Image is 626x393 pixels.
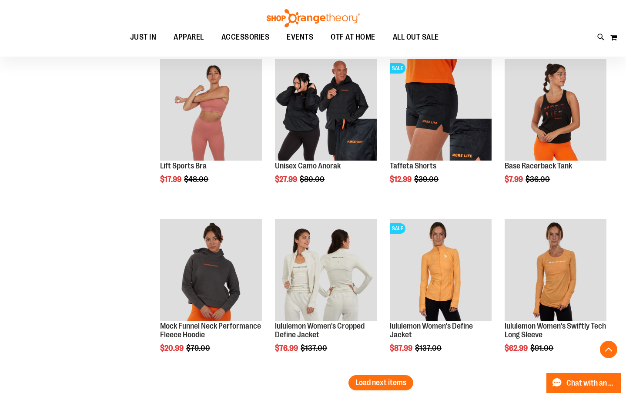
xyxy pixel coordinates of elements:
span: $91.00 [530,344,555,353]
span: $17.99 [160,175,183,184]
a: Mock Funnel Neck Performance Fleece Hoodie [160,322,261,339]
a: Product image for lululemon Define Jacket Cropped [275,219,377,322]
span: $20.99 [160,344,185,353]
button: Back To Top [600,341,617,358]
span: $7.99 [505,175,524,184]
a: Product image for Lift Sports Bra [160,59,262,162]
span: $48.00 [184,175,210,184]
a: Product image for lululemon Define JacketSALE [390,219,492,322]
span: $87.99 [390,344,414,353]
a: Taffeta Shorts [390,161,436,170]
a: Product image for Camo Tafetta ShortsSALE [390,59,492,162]
span: JUST IN [130,27,157,47]
span: $76.99 [275,344,299,353]
span: ALL OUT SALE [393,27,439,47]
div: product [156,54,266,205]
img: Product image for Mock Funnel Neck Performance Fleece Hoodie [160,219,262,321]
div: product [385,54,496,205]
span: SALE [390,223,405,234]
span: $62.99 [505,344,529,353]
a: lululemon Women's Swiftly Tech Long Sleeve [505,322,606,339]
span: $36.00 [526,175,551,184]
img: Product image for Lift Sports Bra [160,59,262,161]
img: Product image for Base Racerback Tank [505,59,606,161]
span: SALE [390,63,405,74]
a: Product image for lululemon Swiftly Tech Long Sleeve [505,219,606,322]
div: product [385,215,496,374]
img: Product image for Camo Tafetta Shorts [390,59,492,161]
span: $12.99 [390,175,413,184]
span: $137.00 [415,344,443,353]
span: ACCESSORIES [221,27,270,47]
img: Product image for lululemon Define Jacket [390,219,492,321]
div: product [500,215,611,374]
div: product [500,54,611,205]
a: Product image for Base Racerback Tank [505,59,606,162]
span: $27.99 [275,175,298,184]
span: Load next items [355,378,406,387]
img: Product image for lululemon Swiftly Tech Long Sleeve [505,219,606,321]
a: Base Racerback Tank [505,161,572,170]
a: Product image for Unisex Camo Anorak [275,59,377,162]
img: Shop Orangetheory [265,9,361,27]
a: Unisex Camo Anorak [275,161,341,170]
span: EVENTS [287,27,313,47]
img: Product image for lululemon Define Jacket Cropped [275,219,377,321]
a: Product image for Mock Funnel Neck Performance Fleece Hoodie [160,219,262,322]
span: $137.00 [301,344,328,353]
a: lululemon Women's Cropped Define Jacket [275,322,365,339]
button: Load next items [348,375,413,390]
a: lululemon Women's Define Jacket [390,322,473,339]
img: Product image for Unisex Camo Anorak [275,59,377,161]
button: Chat with an Expert [546,373,621,393]
div: product [156,215,266,374]
span: $80.00 [300,175,326,184]
span: Chat with an Expert [566,379,616,387]
div: product [271,54,381,205]
span: APPAREL [174,27,204,47]
span: $39.00 [414,175,440,184]
a: Lift Sports Bra [160,161,207,170]
span: OTF AT HOME [331,27,375,47]
div: product [271,215,381,374]
span: $79.00 [186,344,211,353]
